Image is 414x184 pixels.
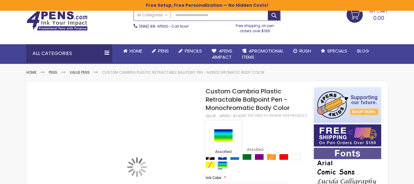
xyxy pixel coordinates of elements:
[139,24,189,29] span: - Call Now!
[26,44,112,63] div: All Categories
[237,44,288,64] a: 4PROMOTIONALITEMS
[243,113,307,118] a: Be the first to review this product
[242,154,252,160] div: Green
[206,113,217,119] strong: SKU
[314,124,381,147] img: Free shipping on orders over $199
[206,175,222,180] span: Ink Color
[347,6,388,22] a: 0.00 0
[26,11,88,31] img: 4Pens Custom Pens and Promotional Products
[70,70,90,75] a: Value Pens
[316,44,352,58] a: Specials
[327,48,347,54] span: Specials
[242,147,264,152] span: Assorted
[207,149,240,155] div: Assorted
[242,48,283,60] span: 4PROMOTIONAL ITEMS
[137,13,168,18] span: All Categories
[363,167,414,184] iframe: Google Customer Reviews
[218,162,227,168] div: Assorted
[185,48,202,54] span: Pencils
[373,14,384,22] span: 0.00
[49,70,57,75] a: Pens
[229,21,281,33] div: Free shipping on pen orders over $199
[288,44,316,58] a: Rush
[26,70,36,75] a: Home
[279,154,288,160] div: Red
[147,44,174,58] a: Pens
[134,10,171,20] a: All Categories
[352,44,374,58] a: Blog
[118,44,147,58] a: Home
[291,154,301,160] div: White
[174,44,207,58] a: Pencils
[212,48,232,60] span: 4Pens 4impact
[206,87,290,112] span: Custom Cambria Plastic Retractable Ballpoint Pen - Monochromatic Body Color
[219,114,243,119] div: 4PHPC-874S
[158,48,169,54] span: Pens
[299,48,311,54] span: Rush
[357,48,369,54] span: Blog
[139,24,168,29] a: (888) 88-4PENS
[207,44,237,64] a: 4Pens4impact
[255,154,264,160] div: Purple
[314,87,381,123] img: 4pens 4 kids
[102,70,264,75] li: Custom Cambria Plastic Retractable Ballpoint Pen - Monochromatic Body Color
[130,48,142,54] span: Home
